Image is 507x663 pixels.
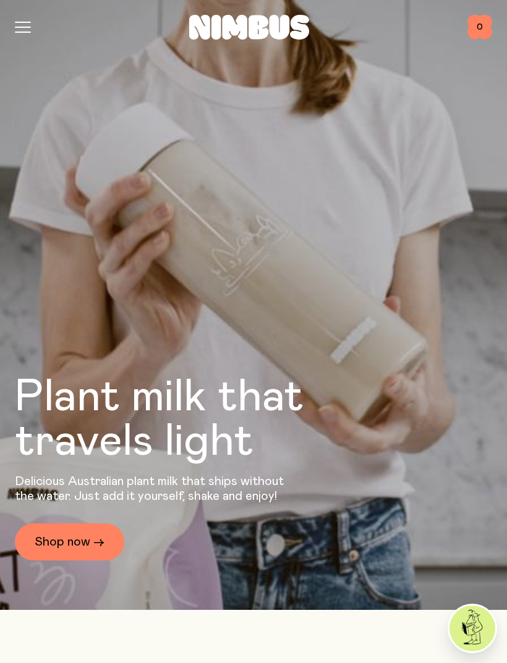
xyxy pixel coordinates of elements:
h1: Plant milk that travels light [15,375,371,464]
img: agent [449,606,495,651]
p: Delicious Australian plant milk that ships without the water. Just add it yourself, shake and enjoy! [15,474,292,504]
a: Shop now → [15,523,124,560]
button: 0 [467,15,492,40]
